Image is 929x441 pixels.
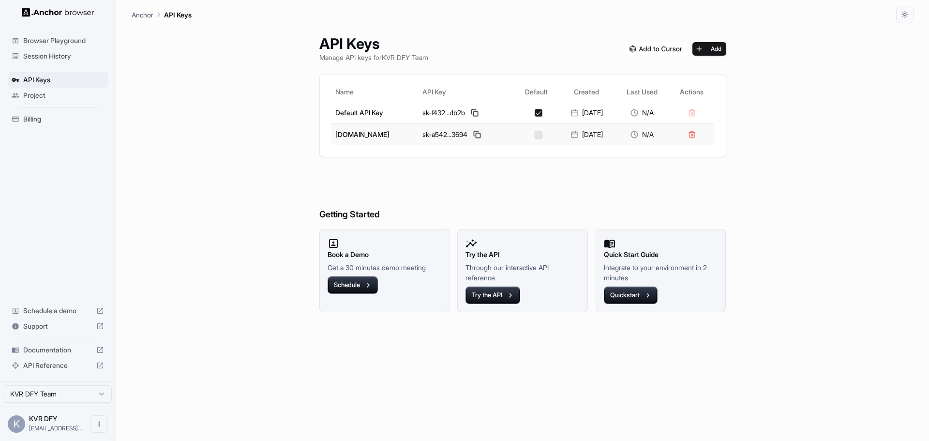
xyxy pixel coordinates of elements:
div: Documentation [8,342,108,358]
img: Add anchorbrowser MCP server to Cursor [626,42,687,56]
div: [DATE] [562,108,611,118]
div: sk-a542...3694 [422,129,511,140]
h2: Try the API [465,249,580,260]
span: Documentation [23,345,92,355]
span: Schedule a demo [23,306,92,316]
span: kvr.dfy@gmail.com [29,425,84,432]
button: Copy API key [469,107,480,119]
p: API Keys [164,10,192,20]
h2: Quick Start Guide [604,249,718,260]
img: Anchor Logo [22,8,94,17]
span: API Keys [23,75,104,85]
span: Support [23,321,92,331]
div: Browser Playground [8,33,108,48]
button: Try the API [465,287,520,304]
div: N/A [619,108,666,118]
div: Schedule a demo [8,303,108,319]
th: Name [331,82,419,102]
p: Integrate to your environment in 2 minutes [604,262,718,283]
h1: API Keys [319,35,428,52]
span: Billing [23,114,104,124]
div: K [8,415,25,433]
div: Session History [8,48,108,64]
button: Quickstart [604,287,658,304]
span: API Reference [23,361,92,370]
div: Billing [8,111,108,127]
td: [DOMAIN_NAME] [331,123,419,145]
div: API Reference [8,358,108,373]
th: Actions [670,82,714,102]
span: Browser Playground [23,36,104,46]
th: Last Used [615,82,670,102]
th: API Key [419,82,515,102]
h6: Getting Started [319,169,726,222]
h2: Book a Demo [328,249,442,260]
button: Add [692,42,726,56]
div: sk-f432...db2b [422,107,511,119]
button: Copy API key [471,129,483,140]
div: API Keys [8,72,108,88]
p: Anchor [132,10,153,20]
p: Get a 30 minutes demo meeting [328,262,442,273]
span: Project [23,91,104,100]
div: N/A [619,130,666,139]
td: Default API Key [331,102,419,123]
div: Support [8,319,108,334]
nav: breadcrumb [132,9,192,20]
p: Through our interactive API reference [465,262,580,283]
div: [DATE] [562,130,611,139]
span: KVR DFY [29,414,57,423]
div: Project [8,88,108,103]
th: Default [515,82,558,102]
button: Open menu [90,415,108,433]
p: Manage API keys for KVR DFY Team [319,52,428,62]
th: Created [558,82,614,102]
span: Session History [23,51,104,61]
button: Schedule [328,276,378,294]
